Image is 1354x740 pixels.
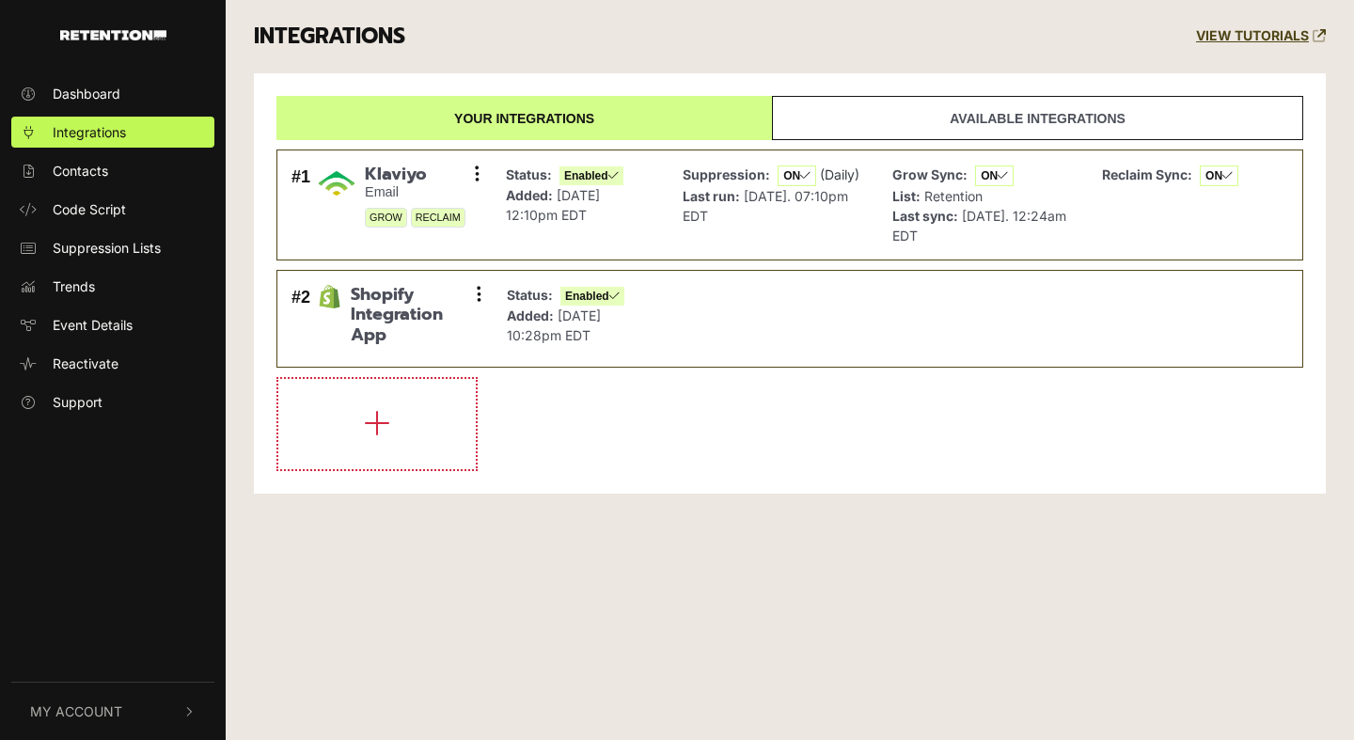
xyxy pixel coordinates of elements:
[254,24,405,50] h3: INTEGRATIONS
[53,122,126,142] span: Integrations
[53,315,133,335] span: Event Details
[11,309,214,340] a: Event Details
[276,96,772,140] a: Your integrations
[1200,165,1238,186] span: ON
[892,166,968,182] strong: Grow Sync:
[60,30,166,40] img: Retention.com
[506,166,552,182] strong: Status:
[683,188,740,204] strong: Last run:
[291,165,310,245] div: #1
[892,208,1066,244] span: [DATE]. 12:24am EDT
[11,386,214,417] a: Support
[11,232,214,263] a: Suppression Lists
[53,84,120,103] span: Dashboard
[53,199,126,219] span: Code Script
[506,187,553,203] strong: Added:
[53,354,118,373] span: Reactivate
[11,117,214,148] a: Integrations
[892,188,921,204] strong: List:
[11,194,214,225] a: Code Script
[820,166,859,182] span: (Daily)
[318,165,355,202] img: Klaviyo
[53,276,95,296] span: Trends
[506,187,600,223] span: [DATE] 12:10pm EDT
[53,392,102,412] span: Support
[924,188,983,204] span: Retention
[365,165,465,185] span: Klaviyo
[11,348,214,379] a: Reactivate
[507,307,601,343] span: [DATE] 10:28pm EDT
[892,208,958,224] strong: Last sync:
[351,285,479,346] span: Shopify Integration App
[683,188,848,224] span: [DATE]. 07:10pm EDT
[30,701,122,721] span: My Account
[318,285,341,308] img: Shopify Integration App
[365,184,465,200] small: Email
[507,287,553,303] strong: Status:
[53,161,108,181] span: Contacts
[11,78,214,109] a: Dashboard
[559,166,623,185] span: Enabled
[365,208,407,228] span: GROW
[772,96,1303,140] a: Available integrations
[778,165,816,186] span: ON
[560,287,624,306] span: Enabled
[53,238,161,258] span: Suppression Lists
[1102,166,1192,182] strong: Reclaim Sync:
[683,166,770,182] strong: Suppression:
[507,307,554,323] strong: Added:
[975,165,1014,186] span: ON
[1196,28,1326,44] a: VIEW TUTORIALS
[11,155,214,186] a: Contacts
[11,683,214,740] button: My Account
[11,271,214,302] a: Trends
[411,208,465,228] span: RECLAIM
[291,285,310,354] div: #2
